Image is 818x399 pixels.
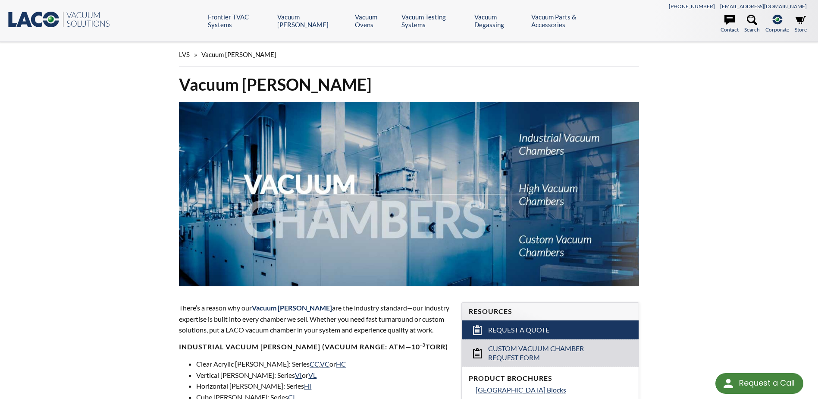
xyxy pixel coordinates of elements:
a: VI [295,371,302,379]
a: Frontier TVAC Systems [208,13,271,28]
h4: Industrial Vacuum [PERSON_NAME] (vacuum range: atm—10 Torr) [179,342,451,351]
a: Contact [721,15,739,34]
p: There’s a reason why our are the industry standard—our industry expertise is built into every cha... [179,302,451,336]
a: [PHONE_NUMBER] [669,3,715,9]
a: CC [310,360,319,368]
a: Vacuum Degassing [474,13,525,28]
a: VC [320,360,329,368]
span: Request a Quote [488,326,549,335]
sup: -3 [420,342,426,348]
div: » [179,42,639,67]
span: Custom Vacuum Chamber Request Form [488,344,613,362]
li: Clear Acrylic [PERSON_NAME]: Series , or [196,358,451,370]
span: [GEOGRAPHIC_DATA] Blocks [476,386,566,394]
h1: Vacuum [PERSON_NAME] [179,74,639,95]
span: LVS [179,51,190,58]
a: Vacuum Parts & Accessories [531,13,608,28]
span: Corporate [765,25,789,34]
h4: Resources [469,307,632,316]
div: Request a Call [715,373,803,394]
a: [GEOGRAPHIC_DATA] Blocks [476,384,632,396]
a: Vacuum Ovens [355,13,395,28]
li: Vertical [PERSON_NAME]: Series or [196,370,451,381]
span: Vacuum [PERSON_NAME] [201,51,276,58]
a: Store [795,15,807,34]
a: Request a Quote [462,320,639,339]
a: [EMAIL_ADDRESS][DOMAIN_NAME] [720,3,807,9]
li: Horizontal [PERSON_NAME]: Series [196,380,451,392]
h4: Product Brochures [469,374,632,383]
img: Vacuum Chambers [179,102,639,286]
img: round button [721,377,735,390]
span: Vacuum [PERSON_NAME] [252,304,332,312]
a: Vacuum [PERSON_NAME] [277,13,348,28]
a: HC [336,360,346,368]
div: Request a Call [739,373,795,393]
a: Search [744,15,760,34]
a: Custom Vacuum Chamber Request Form [462,339,639,367]
a: Vacuum Testing Systems [401,13,468,28]
a: HI [304,382,311,390]
a: VL [308,371,317,379]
